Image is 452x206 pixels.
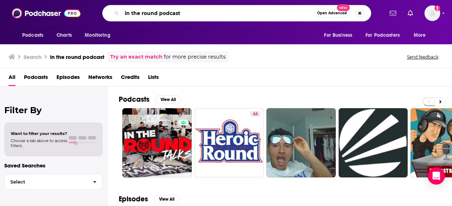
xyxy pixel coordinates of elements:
[195,108,264,177] a: 44
[4,174,103,190] button: Select
[4,105,103,115] h2: Filter By
[4,162,103,169] p: Saved Searches
[24,71,48,86] a: Podcasts
[178,111,189,175] div: 0
[409,29,435,42] button: open menu
[122,7,314,19] input: Search podcasts, credits, & more...
[85,30,110,40] span: Monitoring
[5,180,87,184] span: Select
[121,71,139,86] a: Credits
[11,138,67,148] span: Choose a tab above to access filters.
[387,7,399,19] a: Show notifications dropdown
[424,5,440,21] span: Logged in as abirchfield
[9,71,15,86] a: All
[164,53,226,61] span: for more precise results
[253,111,258,118] span: 44
[119,95,181,104] a: PodcastsView All
[102,5,371,21] div: Search podcasts, credits, & more...
[24,54,41,60] h3: Search
[122,108,192,177] a: 0
[12,6,80,20] img: Podchaser - Follow, Share and Rate Podcasts
[52,29,76,42] a: Charts
[56,30,72,40] span: Charts
[324,30,352,40] span: For Business
[428,167,445,185] div: Open Intercom Messenger
[405,54,441,60] button: Send feedback
[405,7,416,19] a: Show notifications dropdown
[314,9,350,17] button: Open AdvancedNew
[56,71,80,86] a: Episodes
[22,30,43,40] span: Podcasts
[365,30,400,40] span: For Podcasters
[110,53,162,61] a: Try an exact match
[155,95,181,104] button: View All
[250,111,261,117] a: 44
[414,30,426,40] span: More
[88,71,112,86] a: Networks
[11,131,67,136] span: Want to filter your results?
[434,5,440,11] svg: Add a profile image
[337,4,350,11] span: New
[424,5,440,21] button: Show profile menu
[17,29,53,42] button: open menu
[119,195,148,204] h2: Episodes
[119,195,180,204] a: EpisodesView All
[317,11,347,15] span: Open Advanced
[154,195,180,204] button: View All
[361,29,410,42] button: open menu
[50,54,104,60] h3: in the round podcast
[424,5,440,21] img: User Profile
[148,71,159,86] a: Lists
[119,95,149,104] h2: Podcasts
[319,29,361,42] button: open menu
[80,29,119,42] button: open menu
